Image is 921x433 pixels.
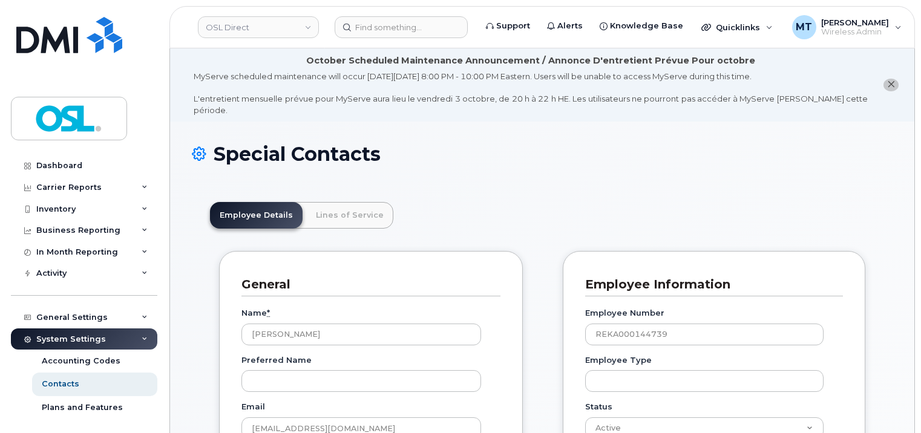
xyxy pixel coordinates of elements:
abbr: required [267,308,270,317]
label: Employee Number [585,307,664,319]
h3: Employee Information [585,276,834,293]
label: Preferred Name [241,354,312,366]
div: October Scheduled Maintenance Announcement / Annonce D'entretient Prévue Pour octobre [306,54,755,67]
a: Lines of Service [306,202,393,229]
label: Name [241,307,270,319]
div: MyServe scheduled maintenance will occur [DATE][DATE] 8:00 PM - 10:00 PM Eastern. Users will be u... [194,71,868,116]
label: Email [241,401,265,412]
label: Employee Type [585,354,652,366]
label: Status [585,401,612,412]
button: close notification [883,79,899,91]
h3: General [241,276,491,293]
h1: Special Contacts [192,143,893,164]
a: Employee Details [210,202,303,229]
